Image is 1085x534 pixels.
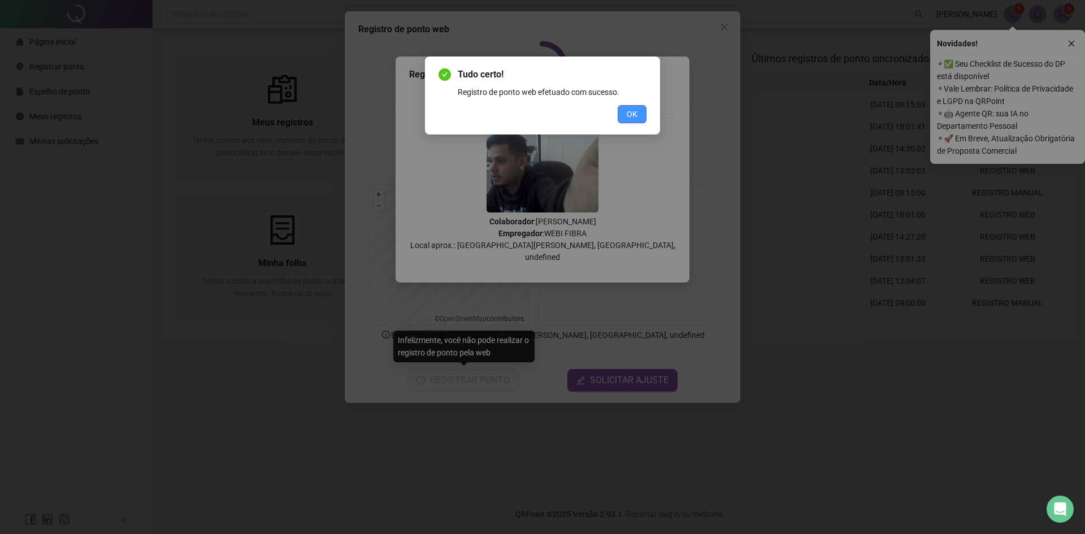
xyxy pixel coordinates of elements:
[627,108,637,120] span: OK
[439,68,451,81] span: check-circle
[618,105,646,123] button: OK
[458,86,646,98] div: Registro de ponto web efetuado com sucesso.
[458,68,646,81] span: Tudo certo!
[1047,496,1074,523] div: Open Intercom Messenger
